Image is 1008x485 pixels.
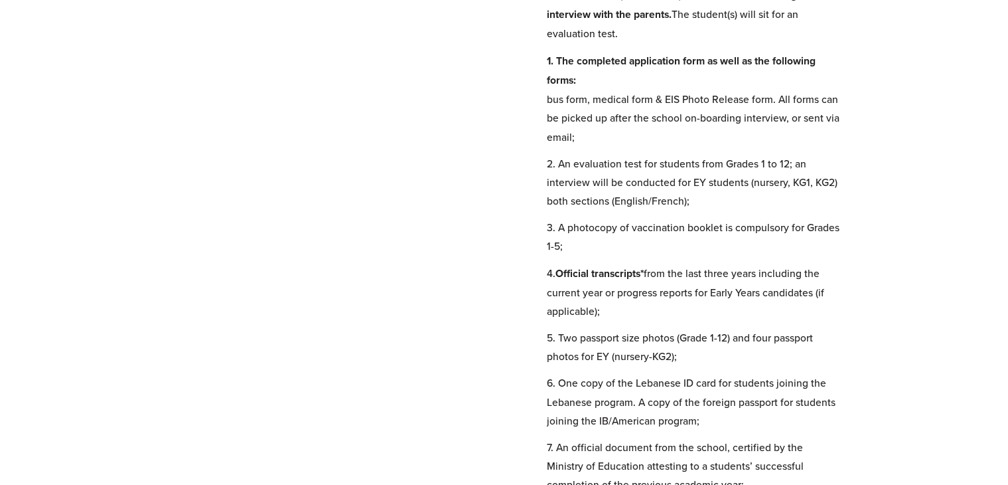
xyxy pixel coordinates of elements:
[547,218,841,255] p: 3. A photocopy of vaccination booklet is compulsory for Grades 1-5;
[547,154,841,210] p: 2. An evaluation test for students from Grades 1 to 12; an interview will be conducted for EY stu...
[547,51,841,146] p: bus form, medical form & EIS Photo Release form. All forms can be picked up after the school on-b...
[547,264,841,320] p: 4. from the last three years including the current year or progress reports for Early Years candi...
[547,373,841,429] p: 6. One copy of the Lebanese ID card for students joining the Lebanese program. A copy of the fore...
[547,328,841,365] p: 5. Two passport size photos (Grade 1-12) and four passport photos for EY (nursery-KG2);
[555,266,644,281] strong: Official transcripts*
[547,53,818,88] strong: 1. The completed application form as well as the following forms:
